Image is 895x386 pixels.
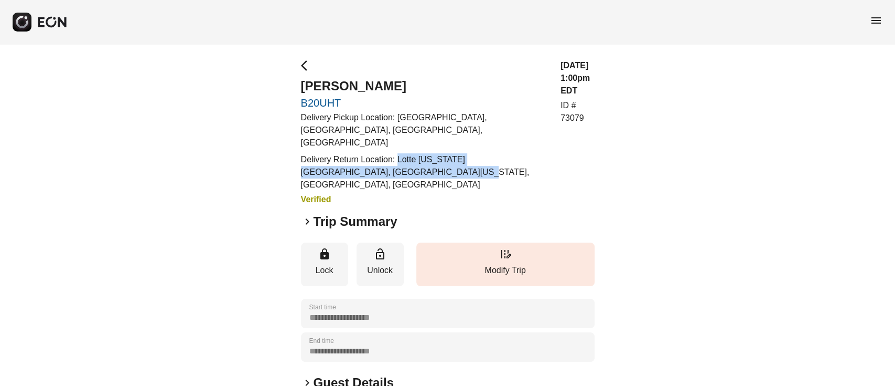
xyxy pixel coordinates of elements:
[870,14,882,27] span: menu
[560,59,595,97] h3: [DATE] 1:00pm EDT
[301,111,548,149] p: Delivery Pickup Location: [GEOGRAPHIC_DATA], [GEOGRAPHIC_DATA], [GEOGRAPHIC_DATA], [GEOGRAPHIC_DATA]
[499,248,512,260] span: edit_road
[560,99,595,124] p: ID # 73079
[318,248,331,260] span: lock
[301,215,314,228] span: keyboard_arrow_right
[416,243,595,286] button: Modify Trip
[357,243,404,286] button: Unlock
[301,243,348,286] button: Lock
[362,264,398,277] p: Unlock
[301,78,548,95] h2: [PERSON_NAME]
[374,248,386,260] span: lock_open
[314,213,397,230] h2: Trip Summary
[301,153,548,191] p: Delivery Return Location: Lotte [US_STATE][GEOGRAPHIC_DATA], [GEOGRAPHIC_DATA][US_STATE], [GEOGRA...
[306,264,343,277] p: Lock
[301,193,548,206] h3: Verified
[422,264,589,277] p: Modify Trip
[301,97,548,109] a: B20UHT
[301,59,314,72] span: arrow_back_ios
